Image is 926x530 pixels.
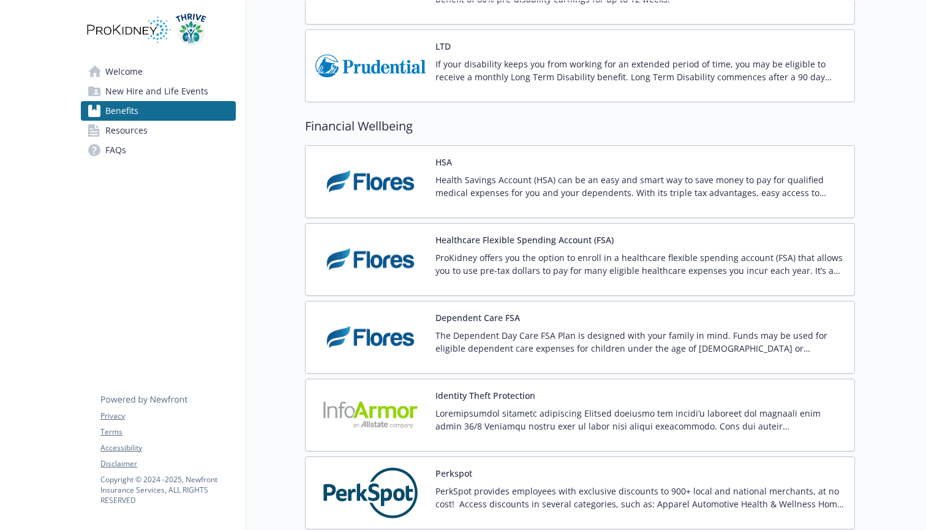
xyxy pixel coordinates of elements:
span: Resources [105,121,148,140]
p: Health Savings Account (HSA) can be an easy and smart way to save money to pay for qualified medi... [435,173,845,199]
p: PerkSpot provides employees with exclusive discounts to 900+ local and national merchants, at no ... [435,485,845,510]
a: Benefits [81,101,236,121]
p: Copyright © 2024 - 2025 , Newfront Insurance Services, ALL RIGHTS RESERVED [100,474,235,505]
img: Prudential Insurance Co of America carrier logo [315,40,426,92]
img: Flores and Associates carrier logo [315,156,426,208]
a: FAQs [81,140,236,160]
button: Healthcare Flexible Spending Account (FSA) [435,233,614,246]
span: FAQs [105,140,126,160]
button: LTD [435,40,451,53]
p: ProKidney offers you the option to enroll in a healthcare flexible spending account (FSA) that al... [435,251,845,277]
button: HSA [435,156,452,168]
a: Disclaimer [100,458,235,469]
span: New Hire and Life Events [105,81,208,101]
p: If your disability keeps you from working for an extended period of time, you may be eligible to ... [435,58,845,83]
a: Terms [100,426,235,437]
a: Welcome [81,62,236,81]
p: The Dependent Day Care FSA Plan is designed with your family in mind. Funds may be used for eligi... [435,329,845,355]
button: Dependent Care FSA [435,311,520,324]
img: Flores and Associates carrier logo [315,311,426,363]
img: PerkSpot carrier logo [315,467,426,519]
a: Accessibility [100,442,235,453]
h2: Financial Wellbeing [305,117,855,135]
img: Flores and Associates carrier logo [315,233,426,286]
button: Perkspot [435,467,472,480]
button: Identity Theft Protection [435,389,535,402]
a: Privacy [100,411,235,422]
span: Benefits [105,101,138,121]
p: Loremipsumdol sitametc adipiscing Elitsed doeiusmo tem incidi’u laboreet dol magnaali enim admin ... [435,407,845,433]
a: New Hire and Life Events [81,81,236,101]
img: Infoarmor, Inc. carrier logo [315,389,426,441]
span: Welcome [105,62,143,81]
a: Resources [81,121,236,140]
